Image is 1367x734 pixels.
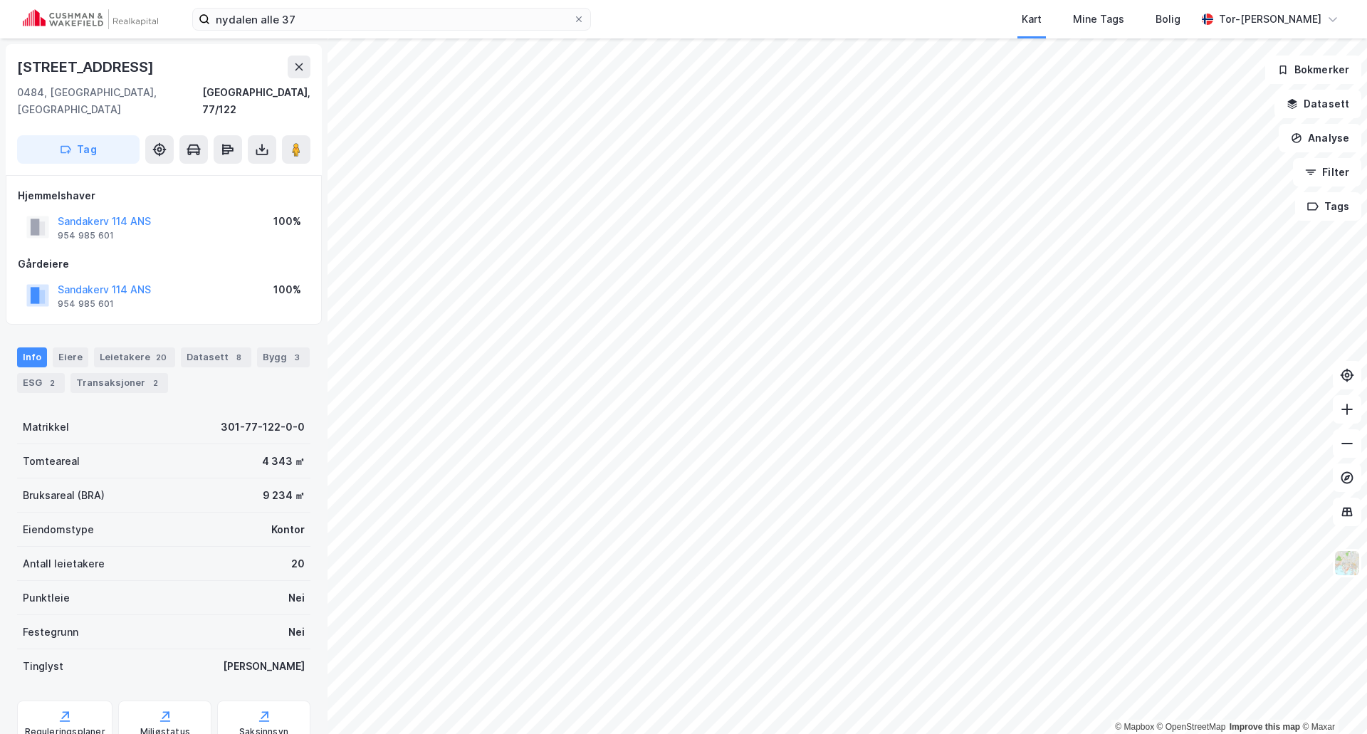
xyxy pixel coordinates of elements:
button: Filter [1293,158,1361,187]
div: Bygg [257,347,310,367]
div: [GEOGRAPHIC_DATA], 77/122 [202,84,310,118]
div: 0484, [GEOGRAPHIC_DATA], [GEOGRAPHIC_DATA] [17,84,202,118]
button: Bokmerker [1265,56,1361,84]
div: 954 985 601 [58,230,114,241]
div: Mine Tags [1073,11,1124,28]
div: 100% [273,213,301,230]
a: Mapbox [1115,722,1154,732]
div: [STREET_ADDRESS] [17,56,157,78]
div: Eiendomstype [23,521,94,538]
a: OpenStreetMap [1157,722,1226,732]
img: Z [1334,550,1361,577]
div: 100% [273,281,301,298]
div: 2 [45,376,59,390]
div: ESG [17,373,65,393]
div: Info [17,347,47,367]
div: Hjemmelshaver [18,187,310,204]
div: 4 343 ㎡ [262,453,305,470]
div: Festegrunn [23,624,78,641]
div: Tomteareal [23,453,80,470]
a: Improve this map [1230,722,1300,732]
div: Transaksjoner [70,373,168,393]
div: 8 [231,350,246,365]
button: Tags [1295,192,1361,221]
div: 2 [148,376,162,390]
div: 20 [291,555,305,572]
img: cushman-wakefield-realkapital-logo.202ea83816669bd177139c58696a8fa1.svg [23,9,158,29]
button: Datasett [1274,90,1361,118]
div: [PERSON_NAME] [223,658,305,675]
div: Leietakere [94,347,175,367]
input: Søk på adresse, matrikkel, gårdeiere, leietakere eller personer [210,9,573,30]
div: 954 985 601 [58,298,114,310]
div: 9 234 ㎡ [263,487,305,504]
div: Nei [288,624,305,641]
div: Punktleie [23,589,70,607]
div: Matrikkel [23,419,69,436]
div: Kart [1022,11,1042,28]
div: Tinglyst [23,658,63,675]
div: Eiere [53,347,88,367]
iframe: Chat Widget [1296,666,1367,734]
div: Antall leietakere [23,555,105,572]
div: Gårdeiere [18,256,310,273]
div: Bruksareal (BRA) [23,487,105,504]
div: Datasett [181,347,251,367]
div: Kontor [271,521,305,538]
div: Bolig [1156,11,1180,28]
button: Tag [17,135,140,164]
div: Nei [288,589,305,607]
div: 3 [290,350,304,365]
div: 301-77-122-0-0 [221,419,305,436]
button: Analyse [1279,124,1361,152]
div: Kontrollprogram for chat [1296,666,1367,734]
div: 20 [153,350,169,365]
div: Tor-[PERSON_NAME] [1219,11,1321,28]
